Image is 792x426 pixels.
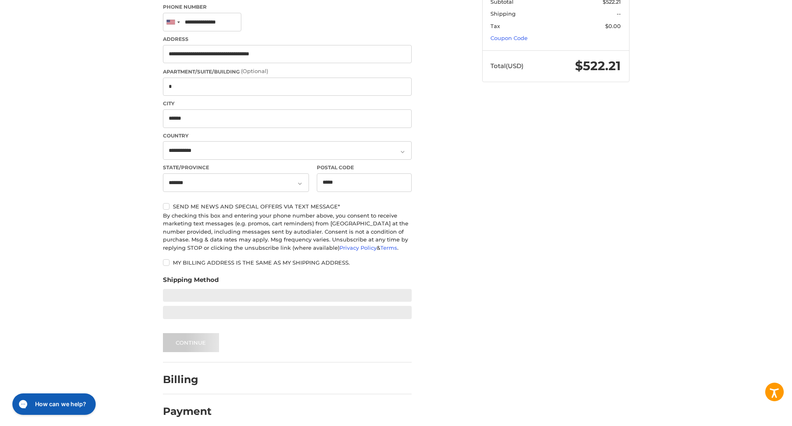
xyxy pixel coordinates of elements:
small: (Optional) [241,68,268,74]
label: Send me news and special offers via text message* [163,203,412,210]
span: $522.21 [575,58,621,73]
label: Postal Code [317,164,412,171]
h2: How can we help? [27,9,78,18]
span: $0.00 [605,23,621,29]
label: City [163,100,412,107]
div: United States: +1 [163,13,182,31]
a: Terms [380,244,397,251]
span: Shipping [490,10,516,17]
span: Tax [490,23,500,29]
label: Phone Number [163,3,412,11]
button: Continue [163,333,219,352]
label: State/Province [163,164,309,171]
h2: Payment [163,405,212,418]
button: Gorgias live chat [4,3,87,24]
a: Privacy Policy [339,244,377,251]
label: My billing address is the same as my shipping address. [163,259,412,266]
label: Address [163,35,412,43]
label: Country [163,132,412,140]
span: -- [617,10,621,17]
div: By checking this box and entering your phone number above, you consent to receive marketing text ... [163,212,412,252]
a: Coupon Code [490,35,528,41]
span: Total (USD) [490,62,523,70]
label: Apartment/Suite/Building [163,67,412,76]
legend: Shipping Method [163,275,219,289]
h2: Billing [163,373,211,386]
